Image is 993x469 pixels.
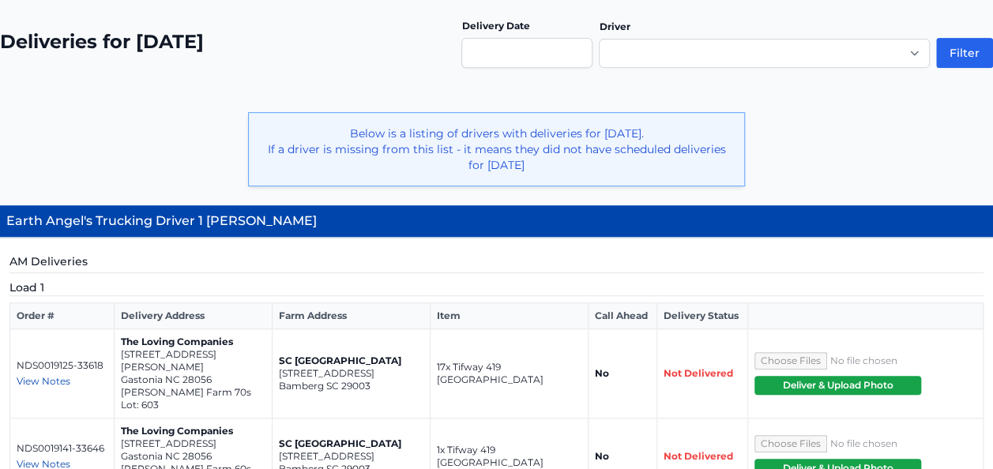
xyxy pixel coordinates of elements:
button: Filter [936,38,993,68]
p: [STREET_ADDRESS] [121,437,265,450]
p: The Loving Companies [121,425,265,437]
p: [STREET_ADDRESS] [279,367,423,380]
button: Deliver & Upload Photo [754,376,921,395]
th: Order # [10,303,115,329]
h5: AM Deliveries [9,253,984,273]
p: The Loving Companies [121,336,265,348]
td: 17x Tifway 419 [GEOGRAPHIC_DATA] [430,329,588,418]
th: Call Ahead [588,303,656,329]
p: Gastonia NC 28056 [121,373,265,386]
p: [PERSON_NAME] Farm 70s Lot: 603 [121,386,265,411]
p: [STREET_ADDRESS][PERSON_NAME] [121,348,265,373]
p: SC [GEOGRAPHIC_DATA] [279,437,423,450]
h5: Load 1 [9,280,984,296]
p: [STREET_ADDRESS] [279,450,423,463]
th: Delivery Address [114,303,272,329]
th: Farm Address [272,303,430,329]
p: Bamberg SC 29003 [279,380,423,392]
strong: No [595,367,609,379]
th: Delivery Status [656,303,747,329]
span: Not Delivered [664,450,733,462]
label: Delivery Date [461,20,529,32]
span: Not Delivered [664,367,733,379]
strong: No [595,450,609,462]
p: Below is a listing of drivers with deliveries for [DATE]. If a driver is missing from this list -... [261,126,732,173]
p: SC [GEOGRAPHIC_DATA] [279,355,423,367]
label: Driver [599,21,630,32]
p: NDS0019141-33646 [17,442,107,455]
p: Gastonia NC 28056 [121,450,265,463]
span: View Notes [17,375,70,387]
p: NDS0019125-33618 [17,359,107,372]
th: Item [430,303,588,329]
